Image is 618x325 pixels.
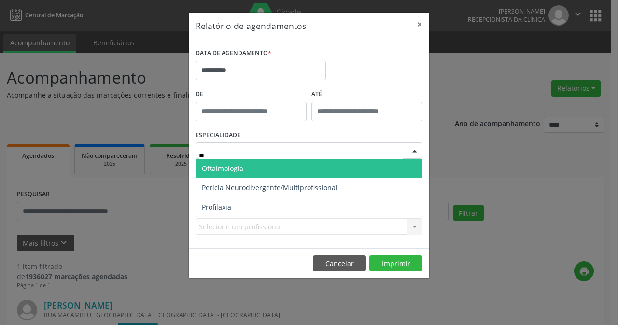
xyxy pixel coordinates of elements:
button: Cancelar [313,255,366,272]
label: De [196,87,307,102]
button: Close [410,13,429,36]
label: ESPECIALIDADE [196,128,240,143]
button: Imprimir [369,255,422,272]
h5: Relatório de agendamentos [196,19,306,32]
label: ATÉ [311,87,422,102]
span: Profilaxia [202,202,231,212]
span: Oftalmologia [202,164,243,173]
span: Perícia Neurodivergente/Multiprofissional [202,183,337,192]
label: DATA DE AGENDAMENTO [196,46,271,61]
